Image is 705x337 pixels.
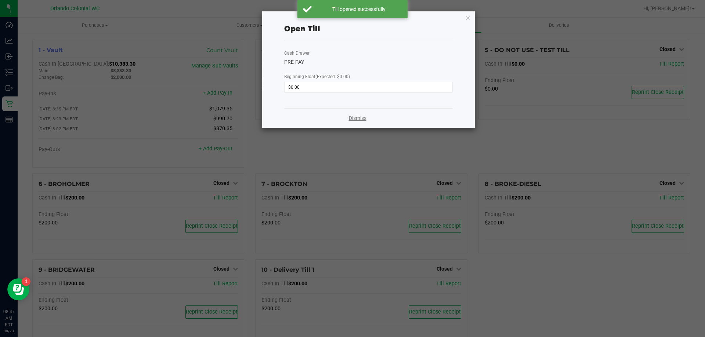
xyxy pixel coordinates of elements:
[316,6,402,13] div: Till opened successfully
[349,114,366,122] a: Dismiss
[284,58,453,66] div: PRE-PAY
[284,74,350,79] span: Beginning Float
[284,50,310,56] label: Cash Drawer
[7,278,29,300] iframe: Resource center
[315,74,350,79] span: (Expected: $0.00)
[284,23,320,34] div: Open Till
[22,277,30,286] iframe: Resource center unread badge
